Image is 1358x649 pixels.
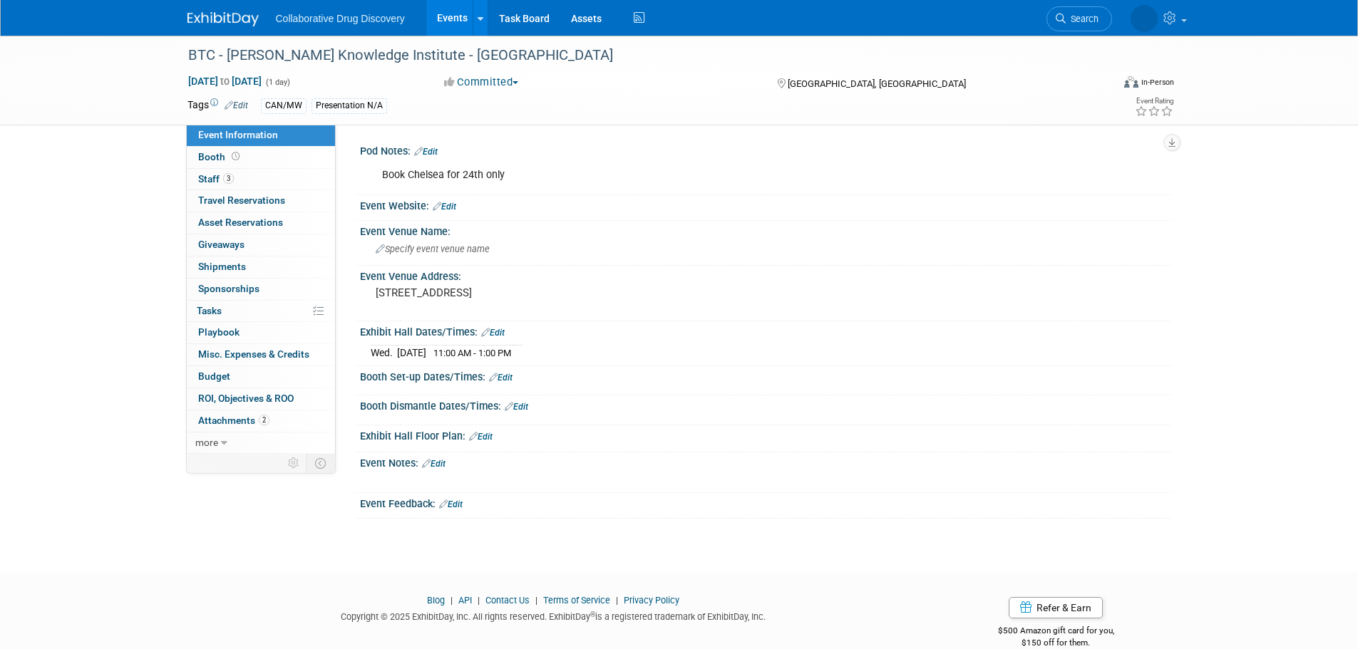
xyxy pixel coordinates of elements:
[229,151,242,162] span: Booth not reserved yet
[187,212,335,234] a: Asset Reservations
[590,611,595,618] sup: ®
[612,595,622,606] span: |
[197,305,222,316] span: Tasks
[187,234,335,256] a: Giveaways
[223,173,234,184] span: 3
[360,395,1171,414] div: Booth Dismantle Dates/Times:
[187,147,335,168] a: Booth
[532,595,541,606] span: |
[397,346,426,360] td: [DATE]
[371,346,397,360] td: Wed.
[195,437,218,448] span: more
[187,190,335,212] a: Travel Reservations
[360,140,1171,159] div: Pod Notes:
[187,432,335,454] a: more
[360,195,1171,214] div: Event Website:
[225,100,248,110] a: Edit
[941,637,1171,649] div: $150 off for them.
[469,432,493,442] a: Edit
[261,98,307,113] div: CAN/MW
[183,43,1091,68] div: BTC - [PERSON_NAME] Knowledge Institute - [GEOGRAPHIC_DATA]
[433,348,511,358] span: 11:00 AM - 1:00 PM
[376,286,682,299] pre: [STREET_ADDRESS]
[198,283,259,294] span: Sponsorships
[1028,74,1175,95] div: Event Format
[198,173,234,185] span: Staff
[187,279,335,300] a: Sponsorships
[187,12,259,26] img: ExhibitDay
[187,322,335,343] a: Playbook
[187,169,335,190] a: Staff3
[276,13,405,24] span: Collaborative Drug Discovery
[198,348,309,360] span: Misc. Expenses & Credits
[218,76,232,87] span: to
[312,98,387,113] div: Presentation N/A
[259,415,269,425] span: 2
[372,161,1014,189] div: Book Chelsea for 24th only
[306,454,335,472] td: Toggle Event Tabs
[198,261,246,272] span: Shipments
[360,221,1171,239] div: Event Venue Name:
[439,75,524,90] button: Committed
[360,366,1171,385] div: Booth Set-up Dates/Times:
[187,388,335,410] a: ROI, Objectives & ROO
[433,202,456,212] a: Edit
[198,415,269,426] span: Attachments
[439,499,463,509] a: Edit
[543,595,610,606] a: Terms of Service
[187,366,335,388] a: Budget
[198,239,245,250] span: Giveaways
[1135,98,1173,105] div: Event Rating
[360,425,1171,444] div: Exhibit Hall Floor Plan:
[485,595,530,606] a: Contact Us
[187,607,920,623] div: Copyright © 2025 ExhibitDay, Inc. All rights reserved. ExhibitDay is a registered trademark of Ex...
[187,125,335,146] a: Event Information
[198,129,278,140] span: Event Information
[360,321,1171,340] div: Exhibit Hall Dates/Times:
[187,344,335,365] a: Misc. Expenses & Credits
[187,256,335,278] a: Shipments
[360,452,1171,471] div: Event Notes:
[376,244,490,254] span: Specify event venue name
[447,595,456,606] span: |
[187,98,248,114] td: Tags
[360,493,1171,512] div: Event Feedback:
[422,459,446,469] a: Edit
[1066,14,1099,24] span: Search
[198,151,242,162] span: Booth
[198,393,294,404] span: ROI, Objectives & ROO
[187,410,335,432] a: Attachments2
[458,595,472,606] a: API
[941,616,1171,648] div: $500 Amazon gift card for you,
[282,454,307,472] td: Personalize Event Tab Strip
[360,266,1171,284] div: Event Venue Address:
[481,328,505,338] a: Edit
[198,194,285,206] span: Travel Reservations
[788,78,966,89] span: [GEOGRAPHIC_DATA], [GEOGRAPHIC_DATA]
[1009,597,1103,618] a: Refer & Earn
[264,78,290,87] span: (1 day)
[198,326,240,338] span: Playbook
[414,147,438,157] a: Edit
[1131,5,1158,32] img: Juan Gijzelaar
[474,595,483,606] span: |
[1046,6,1112,31] a: Search
[187,301,335,322] a: Tasks
[198,370,230,382] span: Budget
[1124,76,1138,88] img: Format-Inperson.png
[505,402,528,412] a: Edit
[187,75,262,88] span: [DATE] [DATE]
[489,373,513,383] a: Edit
[427,595,445,606] a: Blog
[198,217,283,228] span: Asset Reservations
[1141,77,1174,88] div: In-Person
[624,595,679,606] a: Privacy Policy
